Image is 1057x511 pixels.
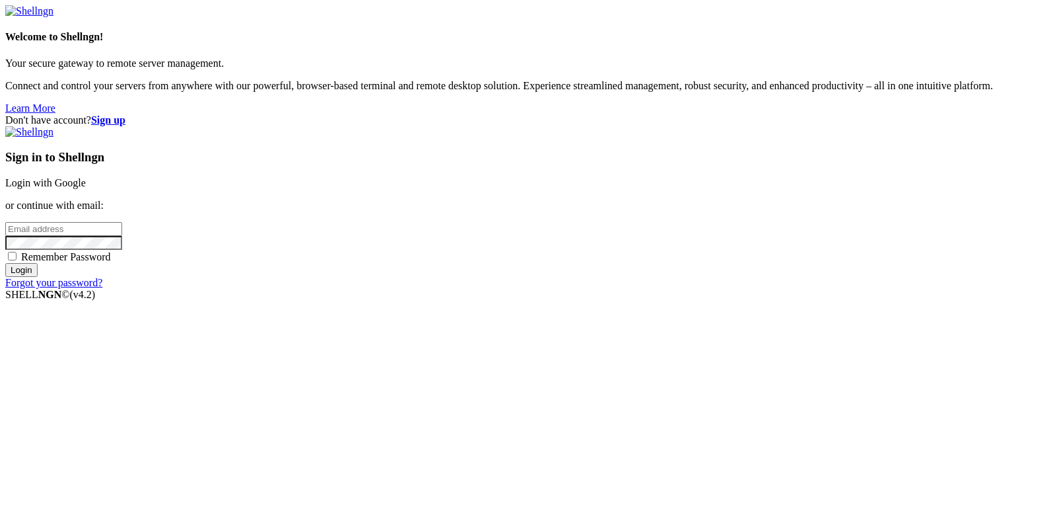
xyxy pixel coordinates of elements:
p: Your secure gateway to remote server management. [5,58,1052,69]
input: Remember Password [8,252,17,260]
p: Connect and control your servers from anywhere with our powerful, browser-based terminal and remo... [5,80,1052,92]
h4: Welcome to Shellngn! [5,31,1052,43]
span: 4.2.0 [70,289,96,300]
span: SHELL © [5,289,95,300]
div: Don't have account? [5,114,1052,126]
a: Learn More [5,102,55,114]
a: Sign up [91,114,125,126]
span: Remember Password [21,251,111,262]
a: Login with Google [5,177,86,188]
b: NGN [38,289,62,300]
p: or continue with email: [5,200,1052,212]
input: Login [5,263,38,277]
a: Forgot your password? [5,277,102,288]
img: Shellngn [5,5,53,17]
input: Email address [5,222,122,236]
img: Shellngn [5,126,53,138]
h3: Sign in to Shellngn [5,150,1052,165]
